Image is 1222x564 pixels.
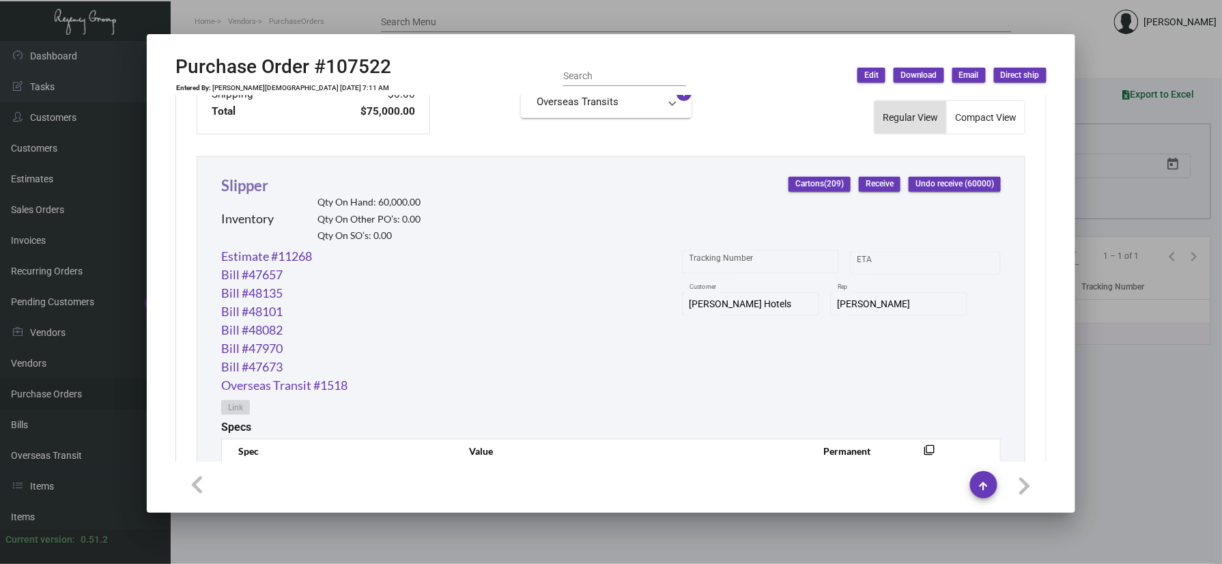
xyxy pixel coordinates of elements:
td: Entered By: [175,84,212,92]
th: Permanent [810,440,903,464]
button: Edit [857,68,885,83]
th: Spec [222,440,455,464]
div: Current version: [5,533,75,547]
h2: Specs [221,421,251,434]
a: Estimate #11268 [221,247,312,266]
a: Bill #47657 [221,266,283,284]
h2: Qty On Hand: 60,000.00 [317,197,421,208]
button: Cartons(209) [788,177,851,192]
input: End date [911,257,977,268]
mat-expansion-panel-header: Overseas Transits [521,85,692,118]
mat-icon: filter_none [924,449,935,460]
div: 0.51.2 [81,533,108,547]
span: Email [959,70,979,81]
mat-panel-title: Overseas Transits [537,94,659,110]
button: Email [952,68,986,83]
a: Bill #48082 [221,321,283,339]
input: Start date [857,257,900,268]
h2: Qty On SO’s: 0.00 [317,230,421,242]
a: Slipper [221,176,268,195]
button: Link [221,400,250,415]
h2: Qty On Other PO’s: 0.00 [317,214,421,225]
button: Direct ship [994,68,1047,83]
a: Bill #48135 [221,284,283,302]
a: Bill #47673 [221,358,283,376]
a: Bill #47970 [221,339,283,358]
button: Regular View [875,101,946,134]
h2: Inventory [221,212,274,227]
span: Undo receive (60000) [915,178,994,190]
th: Value [455,440,810,464]
span: Link [228,402,243,414]
span: Edit [864,70,879,81]
span: Receive [866,178,894,190]
td: [PERSON_NAME][DEMOGRAPHIC_DATA] [DATE] 7:11 AM [212,84,390,92]
span: Cartons [795,178,844,190]
span: (209) [824,180,844,189]
button: Compact View [947,101,1025,134]
button: Download [894,68,944,83]
span: Direct ship [1001,70,1040,81]
a: Bill #48101 [221,302,283,321]
a: Overseas Transit #1518 [221,376,347,395]
td: Total [211,103,328,120]
button: Undo receive (60000) [909,177,1001,192]
span: Download [900,70,937,81]
td: $75,000.00 [328,103,416,120]
h2: Purchase Order #107522 [175,55,391,79]
button: Receive [859,177,900,192]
